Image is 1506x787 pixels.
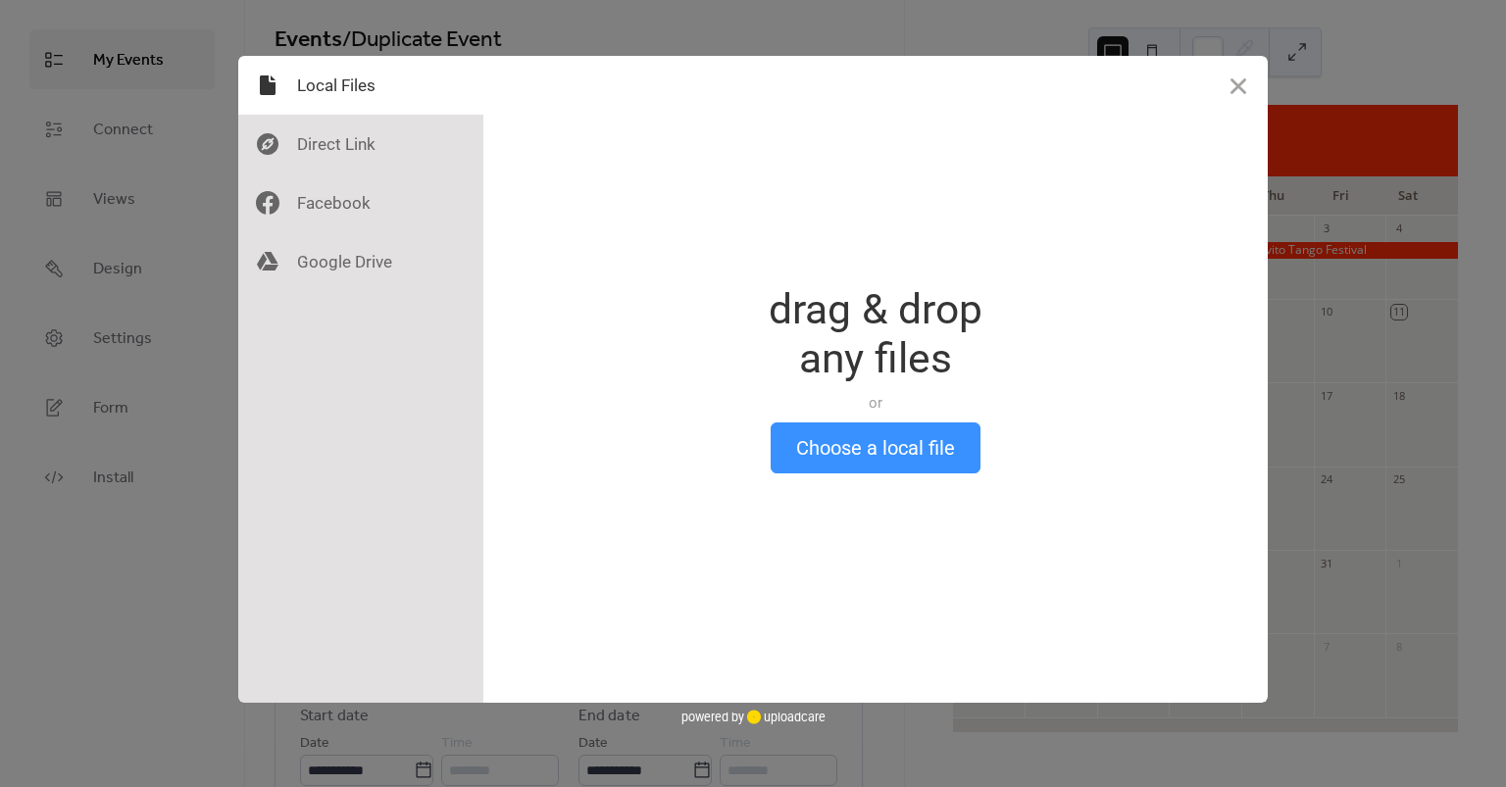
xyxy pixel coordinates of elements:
[681,703,826,732] div: powered by
[238,56,483,115] div: Local Files
[238,232,483,291] div: Google Drive
[238,173,483,232] div: Facebook
[238,115,483,173] div: Direct Link
[769,285,982,383] div: drag & drop any files
[744,710,826,724] a: uploadcare
[769,393,982,413] div: or
[771,422,980,473] button: Choose a local file
[1209,56,1268,115] button: Close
